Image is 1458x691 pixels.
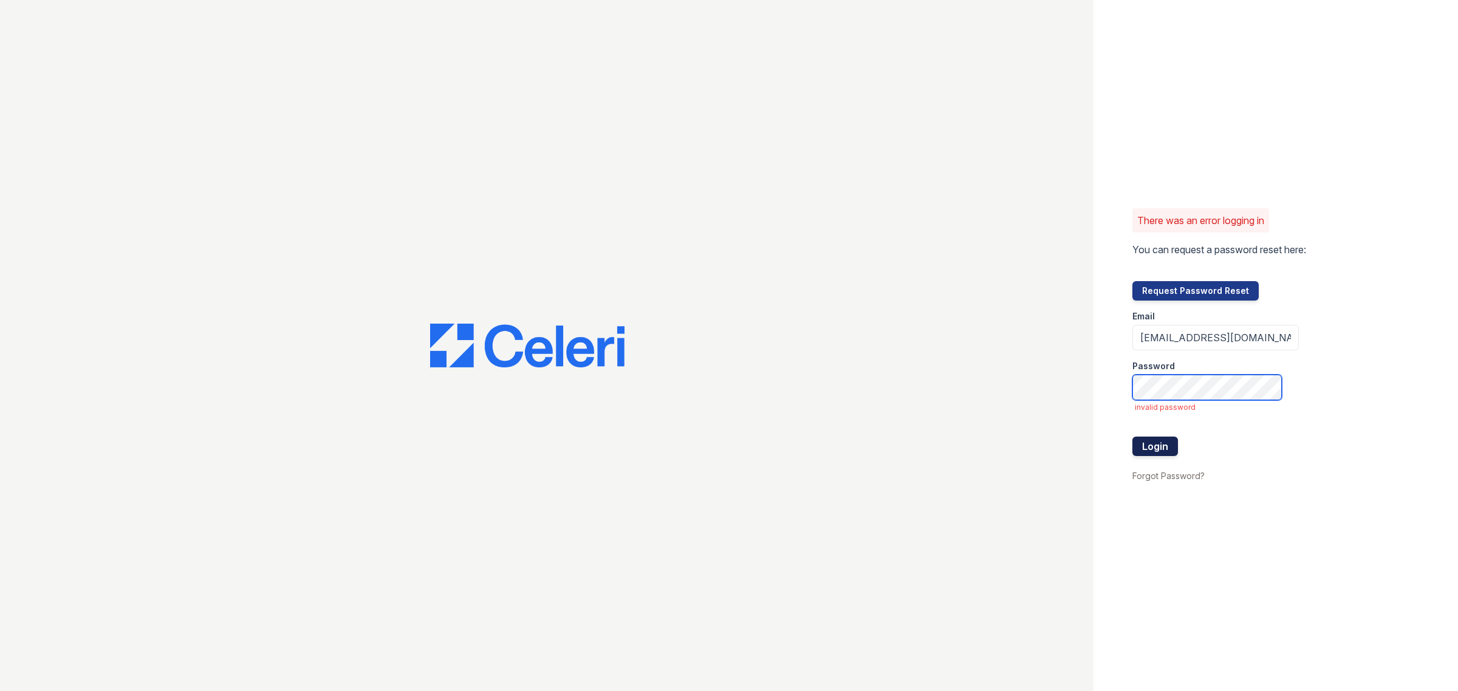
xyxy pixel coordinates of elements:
button: Request Password Reset [1132,281,1259,301]
p: You can request a password reset here: [1132,242,1306,257]
label: Password [1132,360,1175,372]
a: Forgot Password? [1132,471,1205,481]
button: Login [1132,437,1178,456]
span: invalid password [1135,403,1299,412]
p: There was an error logging in [1137,213,1264,228]
img: CE_Logo_Blue-a8612792a0a2168367f1c8372b55b34899dd931a85d93a1a3d3e32e68fde9ad4.png [430,324,625,367]
label: Email [1132,310,1155,322]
